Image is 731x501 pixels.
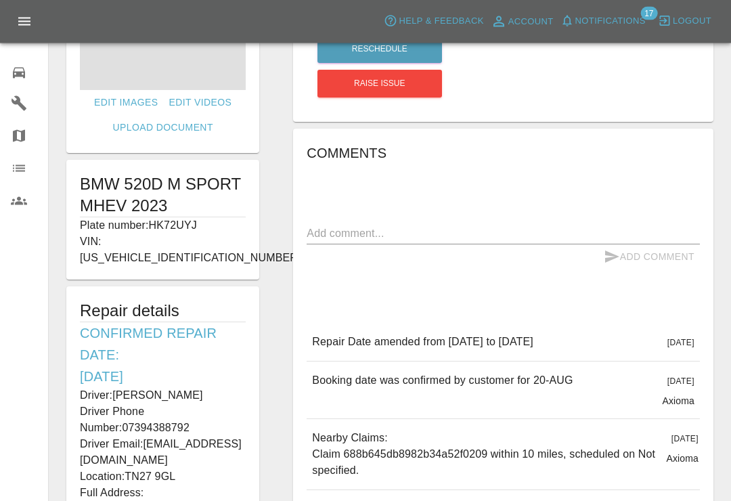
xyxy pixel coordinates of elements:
h5: Repair details [80,301,246,322]
p: Booking date was confirmed by customer for 20-AUG [312,373,573,389]
p: Axioma [662,395,694,408]
a: Account [487,11,557,32]
span: Help & Feedback [399,14,483,29]
span: [DATE] [667,377,694,387]
p: Driver Email: [EMAIL_ADDRESS][DOMAIN_NAME] [80,437,246,469]
button: Open drawer [8,5,41,38]
h6: Confirmed Repair Date: [DATE] [80,323,246,388]
a: Edit Images [89,91,163,116]
button: Logout [655,11,715,32]
p: Repair Date amended from [DATE] to [DATE] [312,334,533,351]
p: Driver Phone Number: 07394388792 [80,404,246,437]
p: VIN: [US_VEHICLE_IDENTIFICATION_NUMBER] [80,234,246,267]
p: Location: TN27 9GL [80,469,246,485]
button: Notifications [557,11,649,32]
a: Edit Videos [163,91,237,116]
h1: BMW 520D M SPORT MHEV 2023 [80,174,246,217]
span: [DATE] [667,339,694,348]
p: Nearby Claims: Claim 688b645db8982b34a52f0209 within 10 miles, scheduled on Not specified. [312,431,655,479]
span: Account [508,14,554,30]
span: [DATE] [671,435,699,444]
span: 17 [640,7,657,20]
h6: Comments [307,143,700,165]
p: Axioma [666,452,699,466]
button: Raise issue [317,70,442,98]
p: Driver: [PERSON_NAME] [80,388,246,404]
a: Upload Document [107,116,218,141]
button: Reschedule [317,36,442,64]
p: Plate number: HK72UYJ [80,218,246,234]
span: Logout [673,14,711,29]
span: Notifications [575,14,646,29]
button: Help & Feedback [380,11,487,32]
